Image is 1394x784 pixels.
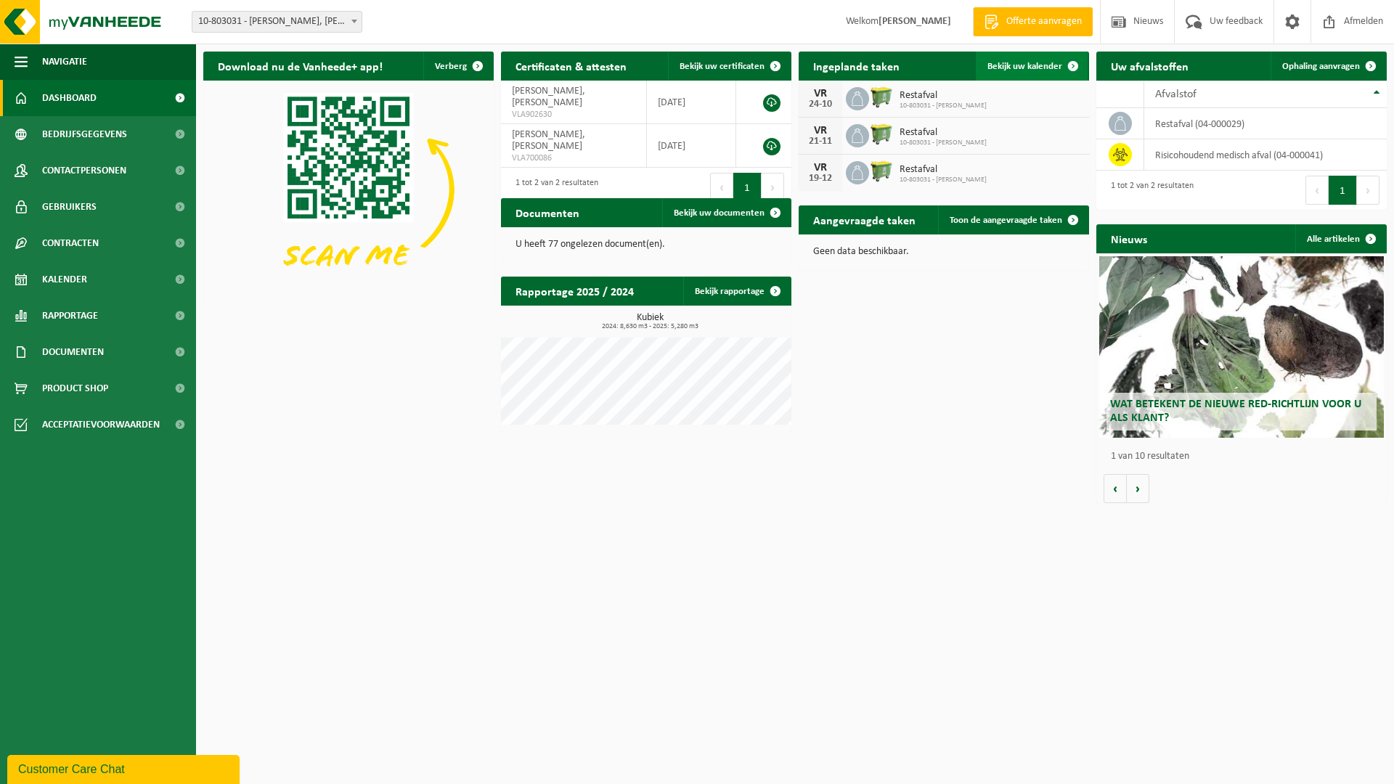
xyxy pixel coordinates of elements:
img: WB-0660-HPE-GN-50 [869,159,894,184]
button: Next [1357,176,1379,205]
span: Bedrijfsgegevens [42,116,127,152]
img: Download de VHEPlus App [203,81,494,298]
div: 1 tot 2 van 2 resultaten [1104,174,1194,206]
span: Restafval [900,127,987,139]
h3: Kubiek [508,313,791,330]
p: U heeft 77 ongelezen document(en). [515,240,777,250]
td: restafval (04-000029) [1144,108,1387,139]
h2: Rapportage 2025 / 2024 [501,277,648,305]
span: VLA902630 [512,109,635,121]
span: Bekijk uw certificaten [680,62,765,71]
div: 24-10 [806,99,835,110]
div: VR [806,162,835,173]
iframe: chat widget [7,752,242,784]
h2: Nieuws [1096,224,1162,253]
a: Bekijk uw kalender [976,52,1088,81]
a: Bekijk uw certificaten [668,52,790,81]
span: 10-803031 - [PERSON_NAME] [900,139,987,147]
span: [PERSON_NAME], [PERSON_NAME] [512,129,585,152]
span: Contactpersonen [42,152,126,189]
span: Dashboard [42,80,97,116]
span: 10-803031 - GELADI, STEVE - GENK [192,11,362,33]
span: Verberg [435,62,467,71]
span: Restafval [900,90,987,102]
p: Geen data beschikbaar. [813,247,1075,257]
span: Product Shop [42,370,108,407]
div: 19-12 [806,173,835,184]
h2: Aangevraagde taken [799,205,930,234]
button: Volgende [1127,474,1149,503]
h2: Uw afvalstoffen [1096,52,1203,80]
button: Vorige [1104,474,1127,503]
div: VR [806,88,835,99]
img: WB-0660-HPE-GN-50 [869,122,894,147]
strong: [PERSON_NAME] [879,16,951,27]
h2: Ingeplande taken [799,52,914,80]
span: Gebruikers [42,189,97,225]
span: Navigatie [42,44,87,80]
button: Previous [710,173,733,202]
td: [DATE] [647,124,736,168]
span: Bekijk uw documenten [674,208,765,218]
span: 10-803031 - GELADI, STEVE - GENK [192,12,362,32]
button: 1 [1329,176,1357,205]
a: Bekijk uw documenten [662,198,790,227]
span: VLA700086 [512,152,635,164]
span: Acceptatievoorwaarden [42,407,160,443]
img: WB-0660-HPE-GN-50 [869,85,894,110]
button: Verberg [423,52,492,81]
td: risicohoudend medisch afval (04-000041) [1144,139,1387,171]
span: Ophaling aanvragen [1282,62,1360,71]
span: Documenten [42,334,104,370]
span: [PERSON_NAME], [PERSON_NAME] [512,86,585,108]
button: Previous [1305,176,1329,205]
div: 21-11 [806,136,835,147]
a: Toon de aangevraagde taken [938,205,1088,234]
span: Toon de aangevraagde taken [950,216,1062,225]
h2: Certificaten & attesten [501,52,641,80]
span: Restafval [900,164,987,176]
h2: Download nu de Vanheede+ app! [203,52,397,80]
a: Bekijk rapportage [683,277,790,306]
p: 1 van 10 resultaten [1111,452,1379,462]
span: Offerte aanvragen [1003,15,1085,29]
a: Ophaling aanvragen [1271,52,1385,81]
a: Alle artikelen [1295,224,1385,253]
span: Wat betekent de nieuwe RED-richtlijn voor u als klant? [1110,399,1361,424]
span: 10-803031 - [PERSON_NAME] [900,176,987,184]
div: VR [806,125,835,136]
span: Afvalstof [1155,89,1197,100]
div: 1 tot 2 van 2 resultaten [508,171,598,203]
button: 1 [733,173,762,202]
span: 2024: 8,630 m3 - 2025: 5,280 m3 [508,323,791,330]
span: Kalender [42,261,87,298]
span: Bekijk uw kalender [987,62,1062,71]
button: Next [762,173,784,202]
span: Contracten [42,225,99,261]
a: Wat betekent de nieuwe RED-richtlijn voor u als klant? [1099,256,1384,438]
h2: Documenten [501,198,594,226]
span: 10-803031 - [PERSON_NAME] [900,102,987,110]
a: Offerte aanvragen [973,7,1093,36]
td: [DATE] [647,81,736,124]
span: Rapportage [42,298,98,334]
